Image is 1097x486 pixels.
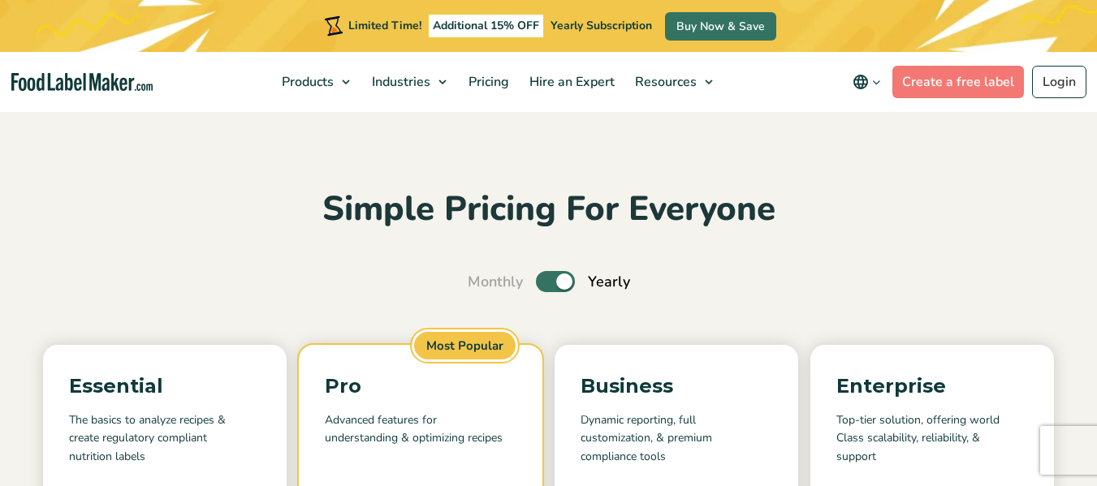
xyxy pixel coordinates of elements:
[12,187,1085,232] h2: Simple Pricing For Everyone
[362,52,455,112] a: Industries
[665,12,776,41] a: Buy Now & Save
[581,371,772,402] p: Business
[459,52,516,112] a: Pricing
[468,271,523,293] span: Monthly
[429,15,543,37] span: Additional 15% OFF
[367,73,432,91] span: Industries
[581,411,772,466] p: Dynamic reporting, full customization, & premium compliance tools
[277,73,335,91] span: Products
[272,52,358,112] a: Products
[551,18,652,33] span: Yearly Subscription
[348,18,421,33] span: Limited Time!
[630,73,698,91] span: Resources
[892,66,1024,98] a: Create a free label
[836,411,1028,466] p: Top-tier solution, offering world Class scalability, reliability, & support
[588,271,630,293] span: Yearly
[520,52,621,112] a: Hire an Expert
[69,411,261,466] p: The basics to analyze recipes & create regulatory compliant nutrition labels
[1032,66,1086,98] a: Login
[525,73,616,91] span: Hire an Expert
[412,329,518,363] span: Most Popular
[69,371,261,402] p: Essential
[836,371,1028,402] p: Enterprise
[536,271,575,292] label: Toggle
[325,411,516,466] p: Advanced features for understanding & optimizing recipes
[625,52,721,112] a: Resources
[325,371,516,402] p: Pro
[464,73,511,91] span: Pricing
